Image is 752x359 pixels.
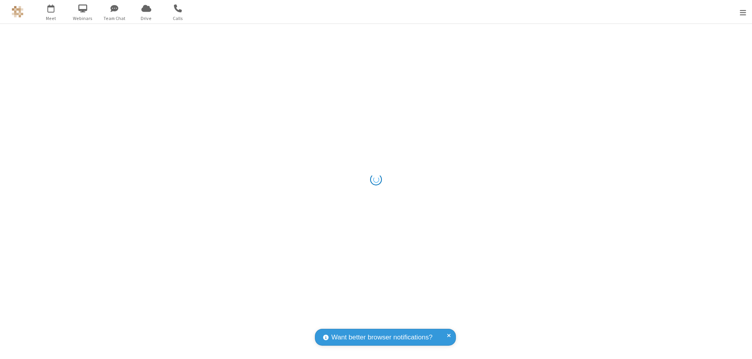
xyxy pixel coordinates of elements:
[36,15,66,22] span: Meet
[12,6,23,18] img: QA Selenium DO NOT DELETE OR CHANGE
[100,15,129,22] span: Team Chat
[331,332,432,343] span: Want better browser notifications?
[68,15,98,22] span: Webinars
[163,15,193,22] span: Calls
[132,15,161,22] span: Drive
